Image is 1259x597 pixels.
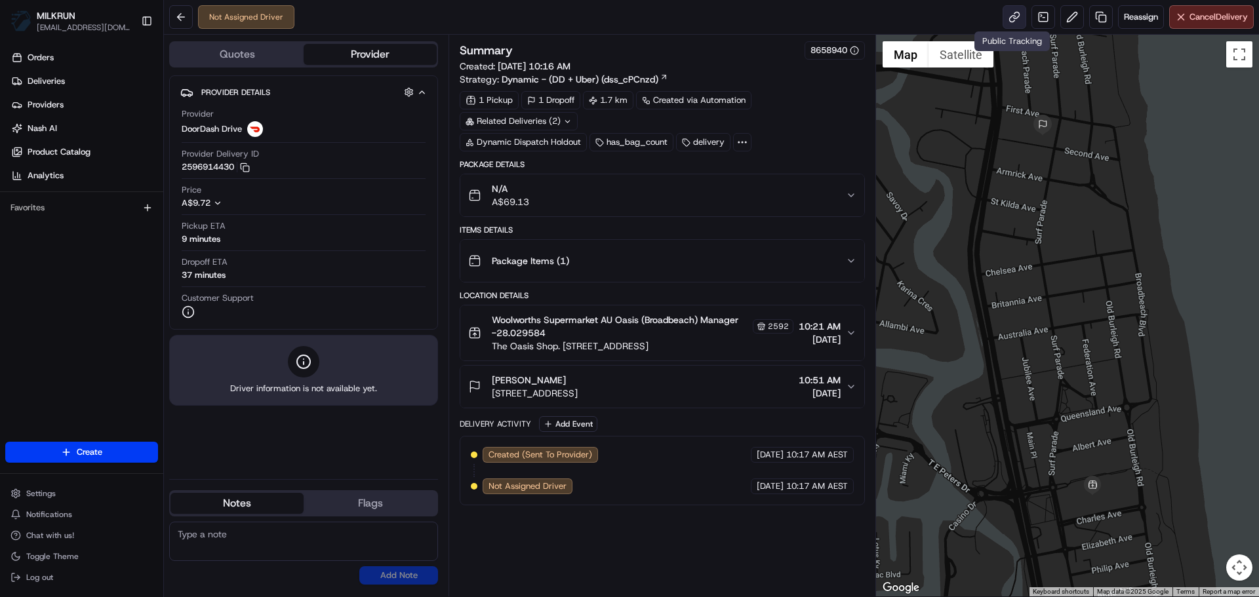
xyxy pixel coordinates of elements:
[182,197,210,208] span: A$9.72
[492,339,793,353] span: The Oasis Shop. [STREET_ADDRESS]
[5,547,158,566] button: Toggle Theme
[799,320,841,333] span: 10:21 AM
[460,45,513,56] h3: Summary
[879,579,923,596] a: Open this area in Google Maps (opens a new window)
[180,81,427,103] button: Provider Details
[182,269,226,281] div: 37 minutes
[201,87,270,98] span: Provider Details
[879,579,923,596] img: Google
[460,133,587,151] div: Dynamic Dispatch Holdout
[26,572,53,583] span: Log out
[786,480,848,492] span: 10:17 AM AEST
[757,480,784,492] span: [DATE]
[1169,5,1254,29] button: CancelDelivery
[492,195,529,208] span: A$69.13
[883,41,929,67] button: Show street map
[460,73,668,86] div: Strategy:
[5,442,158,463] button: Create
[5,47,163,68] a: Orders
[799,333,841,346] span: [DATE]
[5,568,158,587] button: Log out
[26,488,56,499] span: Settings
[768,321,789,332] span: 2592
[1124,11,1158,23] span: Reassign
[492,387,578,400] span: [STREET_ADDRESS]
[170,44,304,65] button: Quotes
[502,73,658,86] span: Dynamic - (DD + Uber) (dss_cPCnzd)
[28,170,64,182] span: Analytics
[304,493,437,514] button: Flags
[460,174,864,216] button: N/AA$69.13
[757,449,784,461] span: [DATE]
[810,45,859,56] button: 8658940
[5,505,158,524] button: Notifications
[182,184,201,196] span: Price
[182,161,250,173] button: 2596914430
[182,233,220,245] div: 9 minutes
[182,256,228,268] span: Dropoff ETA
[28,123,57,134] span: Nash AI
[460,91,519,109] div: 1 Pickup
[247,121,263,137] img: doordash_logo_v2.png
[5,5,136,37] button: MILKRUNMILKRUN[EMAIL_ADDRESS][DOMAIN_NAME]
[37,9,75,22] button: MILKRUN
[182,197,297,209] button: A$9.72
[636,91,751,109] a: Created via Automation
[489,449,592,461] span: Created (Sent To Provider)
[182,123,242,135] span: DoorDash Drive
[1189,11,1248,23] span: Cancel Delivery
[676,133,730,151] div: delivery
[460,112,578,130] div: Related Deliveries (2)
[26,551,79,562] span: Toggle Theme
[498,60,570,72] span: [DATE] 10:16 AM
[5,526,158,545] button: Chat with us!
[1033,587,1089,596] button: Keyboard shortcuts
[460,159,864,170] div: Package Details
[1226,41,1252,67] button: Toggle fullscreen view
[26,530,74,541] span: Chat with us!
[492,374,566,387] span: [PERSON_NAME]
[799,374,841,387] span: 10:51 AM
[28,75,65,87] span: Deliveries
[460,305,864,360] button: Woolworths Supermarket AU Oasis (Broadbeach) Manager -28.0295842592The Oasis Shop. [STREET_ADDRES...
[460,60,570,73] span: Created:
[182,108,214,120] span: Provider
[182,220,226,232] span: Pickup ETA
[26,509,72,520] span: Notifications
[502,73,668,86] a: Dynamic - (DD + Uber) (dss_cPCnzd)
[539,416,597,432] button: Add Event
[460,240,864,282] button: Package Items (1)
[5,484,158,503] button: Settings
[10,10,31,31] img: MILKRUN
[5,142,163,163] a: Product Catalog
[492,254,569,267] span: Package Items ( 1 )
[230,383,377,395] span: Driver information is not available yet.
[37,22,130,33] button: [EMAIL_ADDRESS][DOMAIN_NAME]
[460,419,531,429] div: Delivery Activity
[1226,554,1252,581] button: Map camera controls
[583,91,633,109] div: 1.7 km
[5,165,163,186] a: Analytics
[929,41,993,67] button: Show satellite imagery
[460,366,864,408] button: [PERSON_NAME][STREET_ADDRESS]10:51 AM[DATE]
[1203,588,1255,595] a: Report a map error
[974,31,1050,51] div: Public Tracking
[799,387,841,400] span: [DATE]
[1176,588,1195,595] a: Terms (opens in new tab)
[786,449,848,461] span: 10:17 AM AEST
[182,148,259,160] span: Provider Delivery ID
[492,313,749,339] span: Woolworths Supermarket AU Oasis (Broadbeach) Manager -28.029584
[590,133,673,151] div: has_bag_count
[170,493,304,514] button: Notes
[1097,588,1169,595] span: Map data ©2025 Google
[28,146,90,158] span: Product Catalog
[521,91,580,109] div: 1 Dropoff
[304,44,437,65] button: Provider
[28,99,64,111] span: Providers
[5,118,163,139] a: Nash AI
[5,197,158,218] div: Favorites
